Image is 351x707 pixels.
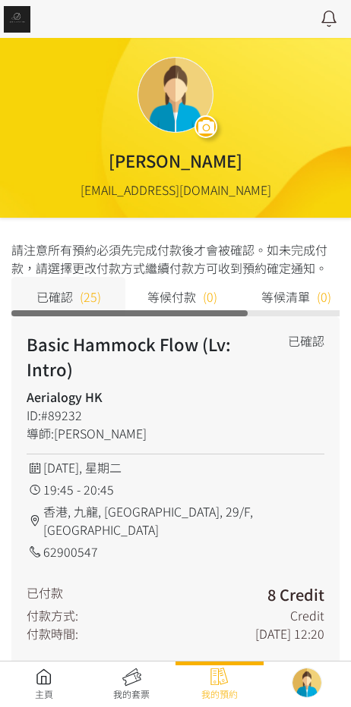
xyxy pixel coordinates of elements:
span: 已確認 [36,288,73,306]
span: (0) [317,288,331,306]
div: 已確認 [288,332,324,350]
div: [DATE], 星期二 [27,458,324,476]
span: 等候付款 [147,288,196,306]
span: (25) [80,288,101,306]
div: [EMAIL_ADDRESS][DOMAIN_NAME] [81,181,271,199]
div: Credit [290,606,324,624]
span: 等候清單 [261,288,310,306]
h2: Basic Hammock Flow (Lv: Intro) [27,332,265,382]
div: 付款方式: [27,606,78,624]
span: (0) [203,288,217,306]
h4: Aerialogy HK [27,388,265,406]
div: 導師:[PERSON_NAME] [27,424,265,442]
div: [PERSON_NAME] [109,148,242,173]
div: [DATE] 12:20 [255,624,324,643]
h3: 8 Credit [267,583,324,606]
div: 19:45 - 20:45 [27,480,324,498]
span: 香港, 九龍, [GEOGRAPHIC_DATA], 29/F, [GEOGRAPHIC_DATA] [43,502,324,539]
div: 已付款 [27,583,63,606]
div: 付款時間: [27,624,78,643]
div: ID:#89232 [27,406,265,424]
